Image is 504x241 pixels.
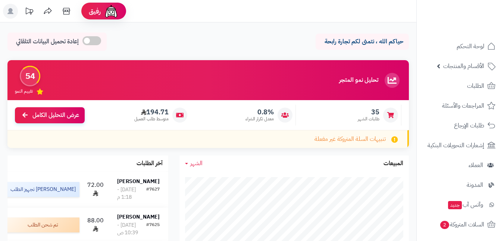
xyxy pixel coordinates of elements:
a: العملاء [421,156,500,174]
td: 72.00 [82,172,109,207]
a: السلات المتروكة2 [421,216,500,234]
img: logo-2.png [453,12,497,27]
span: تقييم النمو [15,88,33,95]
img: ai-face.png [104,4,119,19]
span: 194.71 [134,108,169,116]
span: المدونة [467,180,483,190]
span: 35 [358,108,379,116]
span: جديد [448,201,462,209]
h3: آخر الطلبات [137,160,163,167]
span: 0.8% [245,108,274,116]
span: الشهر [190,159,203,168]
h3: تحليل نمو المتجر [339,77,378,84]
span: طلبات الشهر [358,116,379,122]
div: #7627 [146,186,160,201]
span: تنبيهات السلة المتروكة غير مفعلة [314,135,386,143]
a: تحديثات المنصة [20,4,38,21]
h3: المبيعات [384,160,403,167]
span: رفيق [89,7,101,16]
div: تم شحن الطلب [5,217,79,232]
span: معدل تكرار الشراء [245,116,274,122]
span: إشعارات التحويلات البنكية [428,140,484,151]
a: وآتس آبجديد [421,196,500,214]
a: عرض التحليل الكامل [15,107,85,123]
a: الشهر [185,159,203,168]
span: العملاء [469,160,483,170]
p: حياكم الله ، نتمنى لكم تجارة رابحة [321,37,403,46]
span: متوسط طلب العميل [134,116,169,122]
div: [DATE] - 10:39 ص [117,222,146,237]
span: لوحة التحكم [457,41,484,52]
span: طلبات الإرجاع [454,120,484,131]
a: إشعارات التحويلات البنكية [421,136,500,154]
span: 2 [440,220,450,229]
a: المدونة [421,176,500,194]
span: السلات المتروكة [439,219,484,230]
a: لوحة التحكم [421,37,500,55]
strong: [PERSON_NAME] [117,213,160,221]
strong: [PERSON_NAME] [117,177,160,185]
span: عرض التحليل الكامل [32,111,79,120]
span: الطلبات [467,81,484,91]
span: الأقسام والمنتجات [443,61,484,71]
div: [PERSON_NAME] تجهيز الطلب [5,182,79,197]
span: وآتس آب [447,200,483,210]
a: الطلبات [421,77,500,95]
a: المراجعات والأسئلة [421,97,500,115]
span: المراجعات والأسئلة [442,101,484,111]
div: #7625 [146,222,160,237]
span: إعادة تحميل البيانات التلقائي [16,37,79,46]
a: طلبات الإرجاع [421,117,500,135]
div: [DATE] - 1:18 م [117,186,146,201]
